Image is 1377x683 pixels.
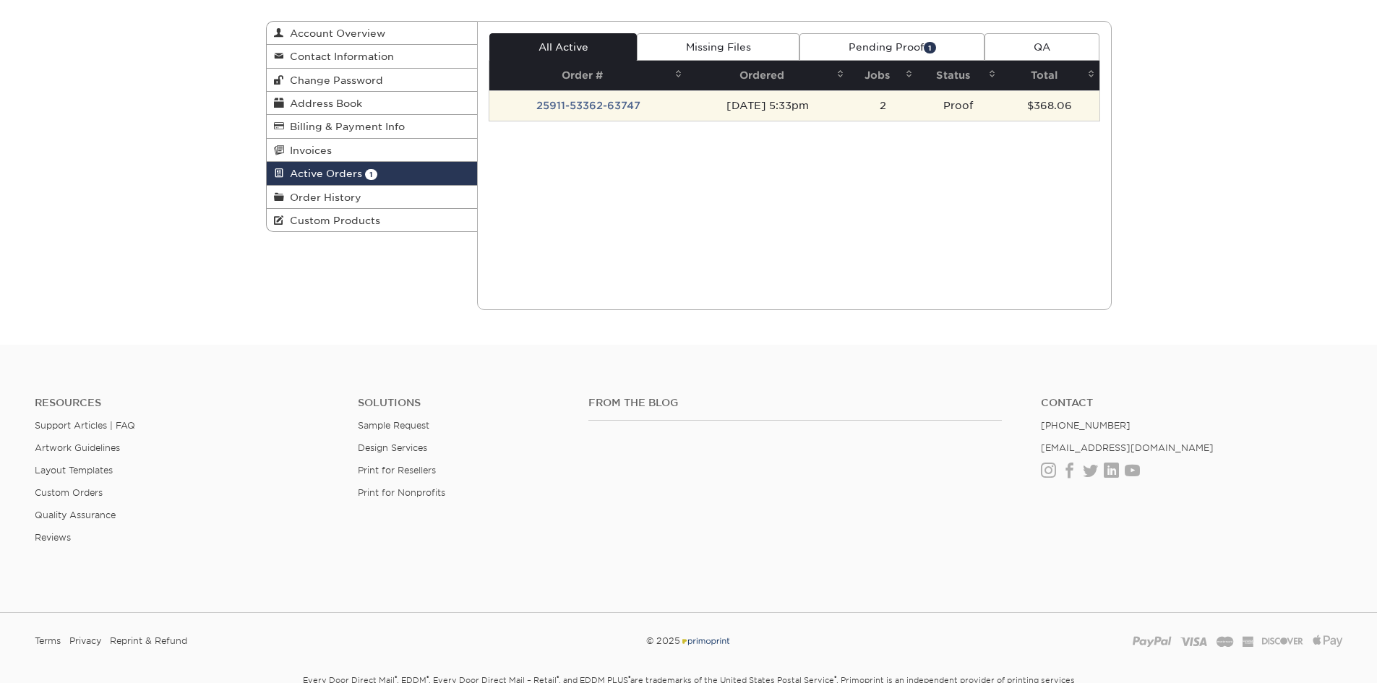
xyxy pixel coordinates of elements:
[69,630,101,652] a: Privacy
[267,69,478,92] a: Change Password
[284,121,405,132] span: Billing & Payment Info
[35,630,61,652] a: Terms
[284,51,394,62] span: Contact Information
[489,33,637,61] a: All Active
[267,92,478,115] a: Address Book
[284,168,362,179] span: Active Orders
[267,186,478,209] a: Order History
[395,674,397,682] sup: ®
[267,209,478,231] a: Custom Products
[687,90,848,121] td: [DATE] 5:33pm
[557,674,559,682] sup: ®
[358,465,436,476] a: Print for Resellers
[985,33,1099,61] a: QA
[284,215,380,226] span: Custom Products
[1041,420,1131,431] a: [PHONE_NUMBER]
[35,465,113,476] a: Layout Templates
[687,61,848,90] th: Ordered
[267,115,478,138] a: Billing & Payment Info
[849,90,917,121] td: 2
[358,442,427,453] a: Design Services
[637,33,799,61] a: Missing Files
[35,420,135,431] a: Support Articles | FAQ
[35,442,120,453] a: Artwork Guidelines
[1041,442,1214,453] a: [EMAIL_ADDRESS][DOMAIN_NAME]
[35,487,103,498] a: Custom Orders
[849,61,917,90] th: Jobs
[489,90,687,121] td: 25911-53362-63747
[917,90,1000,121] td: Proof
[35,397,336,409] h4: Resources
[1000,61,1099,90] th: Total
[35,532,71,543] a: Reviews
[358,397,567,409] h4: Solutions
[917,61,1000,90] th: Status
[358,487,445,498] a: Print for Nonprofits
[834,674,836,682] sup: ®
[284,74,383,86] span: Change Password
[284,145,332,156] span: Invoices
[267,22,478,45] a: Account Overview
[267,162,478,185] a: Active Orders 1
[1041,397,1342,409] a: Contact
[267,139,478,162] a: Invoices
[358,420,429,431] a: Sample Request
[267,45,478,68] a: Contact Information
[35,510,116,520] a: Quality Assurance
[628,674,630,682] sup: ®
[365,169,377,180] span: 1
[1000,90,1099,121] td: $368.06
[924,42,936,53] span: 1
[110,630,187,652] a: Reprint & Refund
[284,27,385,39] span: Account Overview
[467,630,910,652] div: © 2025
[284,192,361,203] span: Order History
[588,397,1002,409] h4: From the Blog
[426,674,429,682] sup: ®
[489,61,687,90] th: Order #
[284,98,362,109] span: Address Book
[680,635,731,646] img: Primoprint
[799,33,985,61] a: Pending Proof1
